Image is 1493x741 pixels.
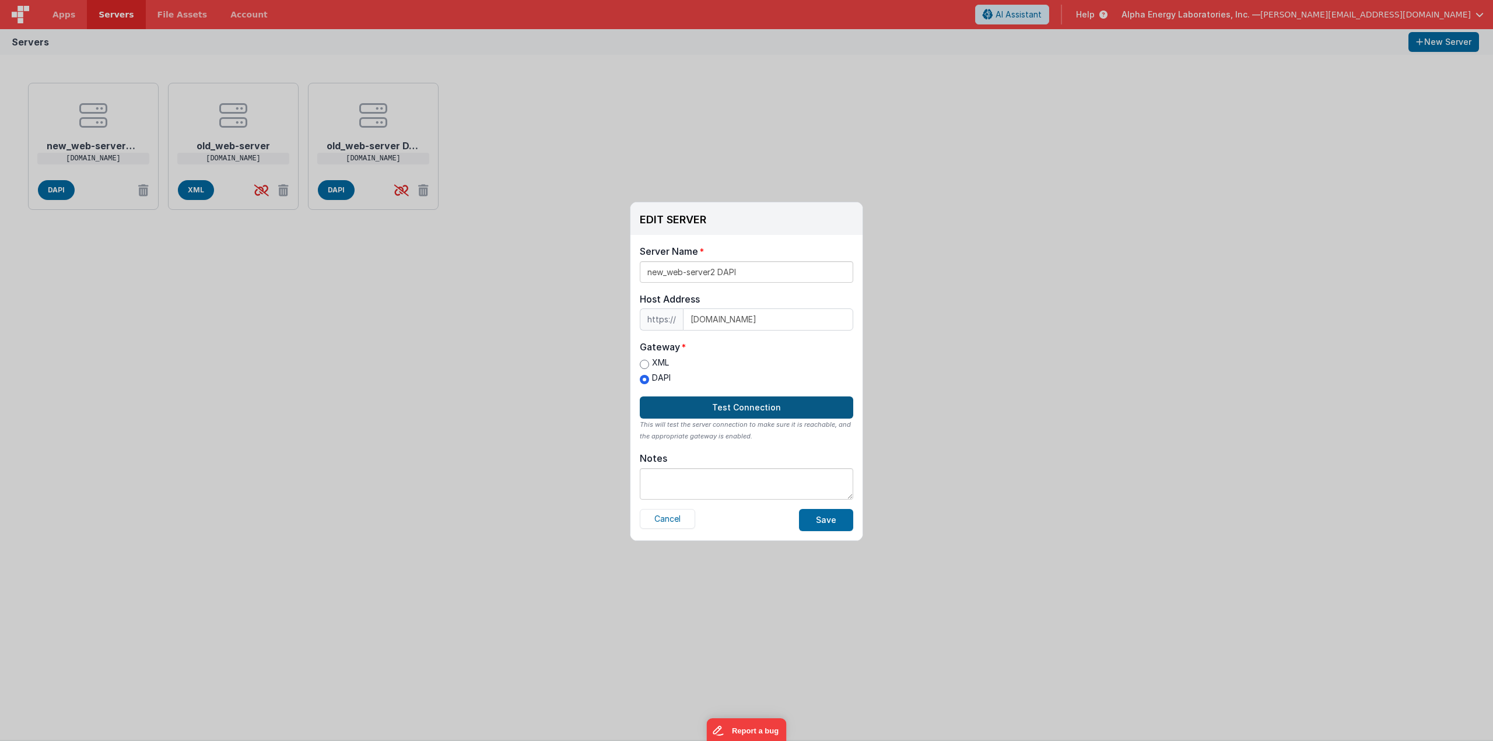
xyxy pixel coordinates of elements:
[640,308,683,331] span: https://
[640,452,667,464] div: Notes
[640,372,671,384] label: DAPI
[640,375,649,384] input: DAPI
[640,214,706,226] h3: EDIT SERVER
[640,419,853,442] div: This will test the server connection to make sure it is reachable, and the appropriate gateway is...
[640,340,680,354] div: Gateway
[640,261,853,283] input: My Server
[640,360,649,369] input: XML
[640,396,853,419] button: Test Connection
[640,509,695,529] button: Cancel
[799,509,853,531] button: Save
[683,308,853,331] input: IP or domain name
[640,357,671,369] label: XML
[640,244,698,258] div: Server Name
[640,292,853,306] div: Host Address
